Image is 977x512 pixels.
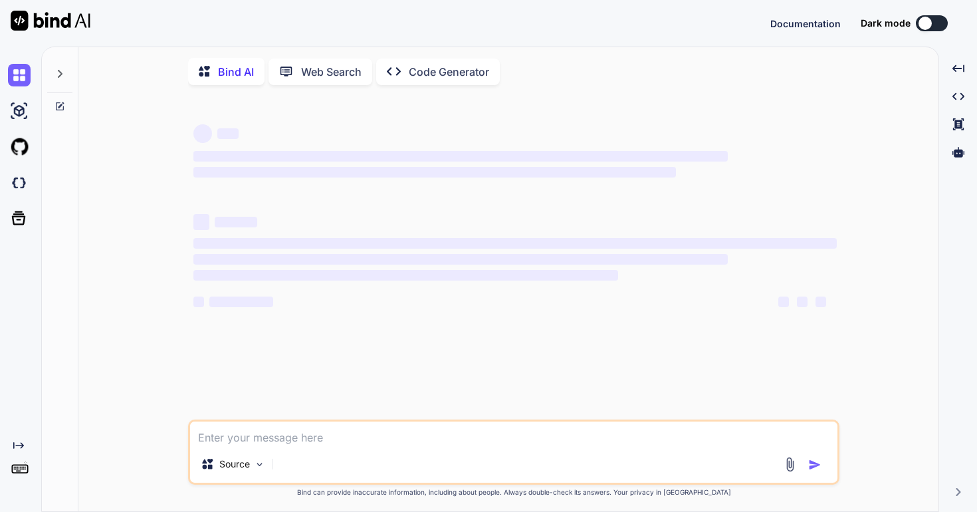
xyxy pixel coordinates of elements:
p: Bind AI [218,64,254,80]
img: Bind AI [11,11,90,31]
span: ‌ [217,128,239,139]
span: ‌ [193,214,209,230]
span: ‌ [193,238,837,249]
p: Bind can provide inaccurate information, including about people. Always double-check its answers.... [188,487,839,497]
span: ‌ [193,297,204,307]
span: Documentation [770,18,841,29]
span: ‌ [815,297,826,307]
span: ‌ [778,297,789,307]
img: ai-studio [8,100,31,122]
span: ‌ [797,297,808,307]
span: ‌ [193,124,212,143]
p: Code Generator [409,64,489,80]
span: ‌ [215,217,257,227]
span: Dark mode [861,17,911,30]
span: ‌ [193,270,618,281]
span: ‌ [193,167,676,178]
p: Web Search [301,64,362,80]
span: ‌ [193,254,727,265]
img: githubLight [8,136,31,158]
button: Documentation [770,17,841,31]
img: attachment [782,457,798,472]
span: ‌ [209,297,273,307]
img: chat [8,64,31,86]
img: icon [808,458,821,471]
img: Pick Models [254,459,265,470]
span: ‌ [193,151,727,162]
p: Source [219,457,250,471]
img: darkCloudIdeIcon [8,172,31,194]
